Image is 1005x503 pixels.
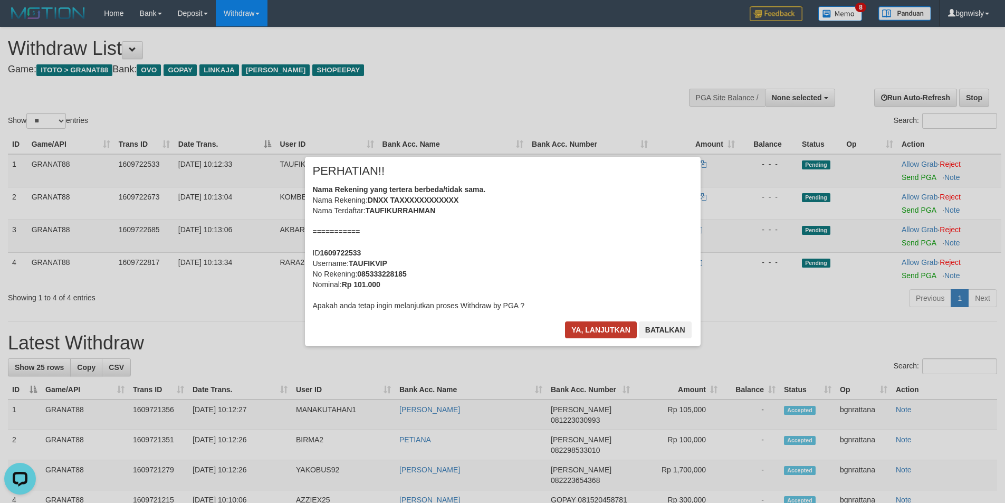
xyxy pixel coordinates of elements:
[349,259,387,268] b: TAUFIKVIP
[320,249,361,257] b: 1609722533
[639,321,692,338] button: Batalkan
[4,4,36,36] button: Open LiveChat chat widget
[313,166,385,176] span: PERHATIAN!!
[357,270,406,278] b: 085333228185
[313,185,486,194] b: Nama Rekening yang tertera berbeda/tidak sama.
[342,280,380,289] b: Rp 101.000
[368,196,458,204] b: DNXX TAXXXXXXXXXXXX
[366,206,436,215] b: TAUFIKURRAHMAN
[313,184,693,311] div: Nama Rekening: Nama Terdaftar: =========== ID Username: No Rekening: Nominal: Apakah anda tetap i...
[565,321,637,338] button: Ya, lanjutkan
